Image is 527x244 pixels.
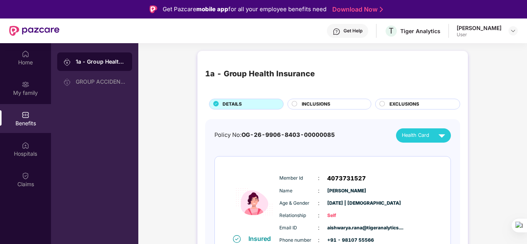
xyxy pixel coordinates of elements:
span: [DATE] | [DEMOGRAPHIC_DATA] [327,200,366,207]
span: : [318,174,320,182]
span: Age & Gender [279,200,318,207]
div: Policy No: [214,131,335,140]
button: Health Card [396,128,451,143]
img: svg+xml;base64,PHN2ZyBpZD0iQ2xhaW0iIHhtbG5zPSJodHRwOi8vd3d3LnczLm9yZy8yMDAwL3N2ZyIgd2lkdGg9IjIwIi... [22,172,29,180]
img: svg+xml;base64,PHN2ZyBpZD0iSG9zcGl0YWxzIiB4bWxucz0iaHR0cDovL3d3dy53My5vcmcvMjAwMC9zdmciIHdpZHRoPS... [22,141,29,149]
span: Phone number [279,237,318,244]
span: Self [327,212,366,219]
div: Get Pazcare for all your employee benefits need [163,5,326,14]
img: svg+xml;base64,PHN2ZyB3aWR0aD0iMjAiIGhlaWdodD0iMjAiIHZpZXdCb3g9IjAgMCAyMCAyMCIgZmlsbD0ibm9uZSIgeG... [22,81,29,88]
span: : [318,211,320,220]
img: svg+xml;base64,PHN2ZyBpZD0iQmVuZWZpdHMiIHhtbG5zPSJodHRwOi8vd3d3LnczLm9yZy8yMDAwL3N2ZyIgd2lkdGg9Ij... [22,111,29,119]
img: svg+xml;base64,PHN2ZyB4bWxucz0iaHR0cDovL3d3dy53My5vcmcvMjAwMC9zdmciIHZpZXdCb3g9IjAgMCAyNCAyNCIgd2... [435,129,449,142]
div: User [457,32,501,38]
span: +91 - 98107 55566 [327,237,366,244]
span: T [389,26,394,35]
span: INCLUSIONS [302,101,330,108]
span: Relationship [279,212,318,219]
div: Insured [248,235,275,242]
span: DETAILS [223,101,242,108]
img: Logo [150,5,157,13]
span: Name [279,187,318,195]
span: EXCLUSIONS [389,101,419,108]
img: svg+xml;base64,PHN2ZyB3aWR0aD0iMjAiIGhlaWdodD0iMjAiIHZpZXdCb3g9IjAgMCAyMCAyMCIgZmlsbD0ibm9uZSIgeG... [63,78,71,86]
img: icon [231,169,277,234]
img: svg+xml;base64,PHN2ZyBpZD0iRHJvcGRvd24tMzJ4MzIiIHhtbG5zPSJodHRwOi8vd3d3LnczLm9yZy8yMDAwL3N2ZyIgd2... [510,28,516,34]
div: Tiger Analytics [400,27,440,35]
img: Stroke [380,5,383,13]
span: Health Card [402,131,429,139]
span: OG-26-9906-8403-00000085 [241,131,335,138]
span: aishwarya.rana@tigeranalytics.... [327,224,366,232]
span: : [318,199,320,207]
strong: mobile app [196,5,228,13]
span: Email ID [279,224,318,232]
img: svg+xml;base64,PHN2ZyB3aWR0aD0iMjAiIGhlaWdodD0iMjAiIHZpZXdCb3g9IjAgMCAyMCAyMCIgZmlsbD0ibm9uZSIgeG... [63,58,71,66]
span: : [318,224,320,232]
a: Download Now [332,5,381,13]
div: Get Help [343,28,362,34]
span: [PERSON_NAME] [327,187,366,195]
img: svg+xml;base64,PHN2ZyB4bWxucz0iaHR0cDovL3d3dy53My5vcmcvMjAwMC9zdmciIHdpZHRoPSIxNiIgaGVpZ2h0PSIxNi... [233,235,241,243]
img: svg+xml;base64,PHN2ZyBpZD0iSG9tZSIgeG1sbnM9Imh0dHA6Ly93d3cudzMub3JnLzIwMDAvc3ZnIiB3aWR0aD0iMjAiIG... [22,50,29,58]
img: New Pazcare Logo [9,26,59,36]
span: : [318,187,320,195]
div: [PERSON_NAME] [457,24,501,32]
span: Member Id [279,175,318,182]
span: 4073731527 [327,174,366,183]
img: svg+xml;base64,PHN2ZyBpZD0iSGVscC0zMngzMiIgeG1sbnM9Imh0dHA6Ly93d3cudzMub3JnLzIwMDAvc3ZnIiB3aWR0aD... [333,28,340,35]
div: GROUP ACCIDENTAL INSURANCE [76,79,126,85]
div: 1a - Group Health Insurance [76,58,126,66]
div: 1a - Group Health Insurance [205,68,315,80]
